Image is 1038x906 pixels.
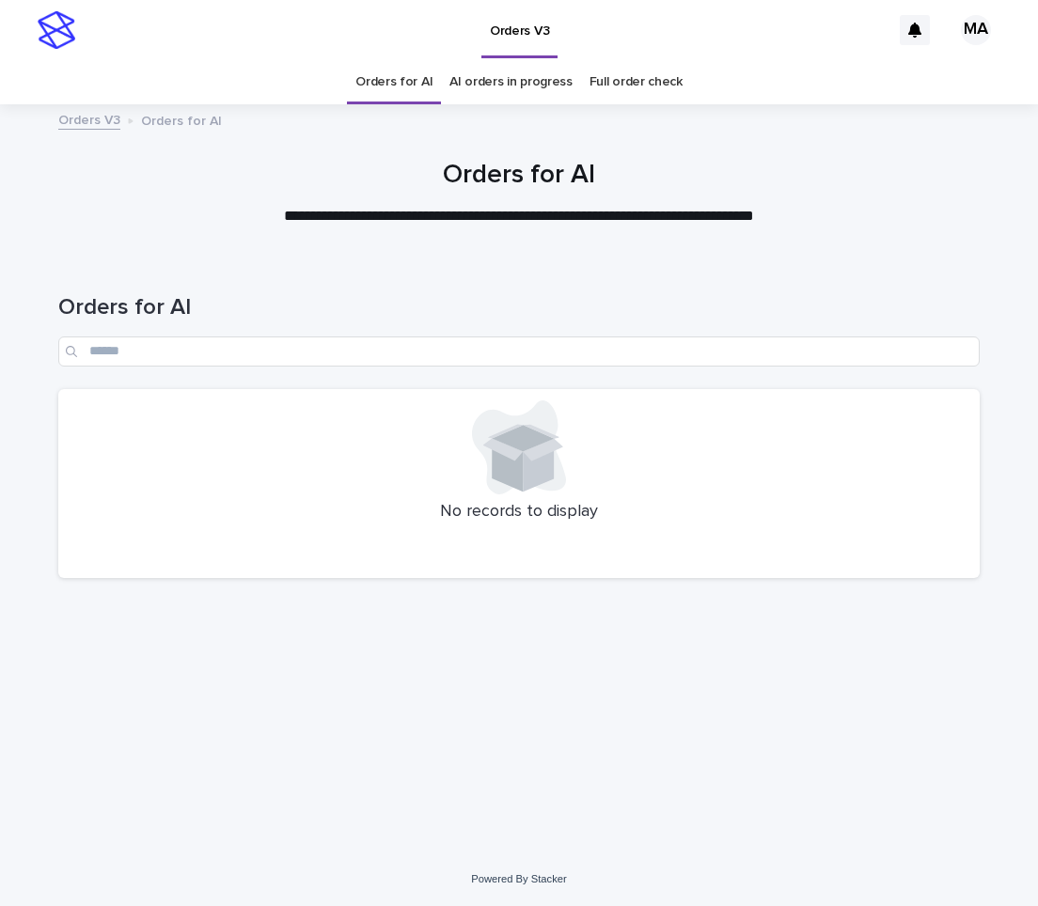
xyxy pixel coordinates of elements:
[590,60,683,104] a: Full order check
[70,502,968,523] p: No records to display
[355,60,432,104] a: Orders for AI
[961,15,991,45] div: MA
[58,336,980,367] input: Search
[38,11,75,49] img: stacker-logo-s-only.png
[449,60,573,104] a: AI orders in progress
[141,109,222,130] p: Orders for AI
[58,294,980,321] h1: Orders for AI
[471,873,566,884] a: Powered By Stacker
[58,108,120,130] a: Orders V3
[58,160,980,192] h1: Orders for AI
